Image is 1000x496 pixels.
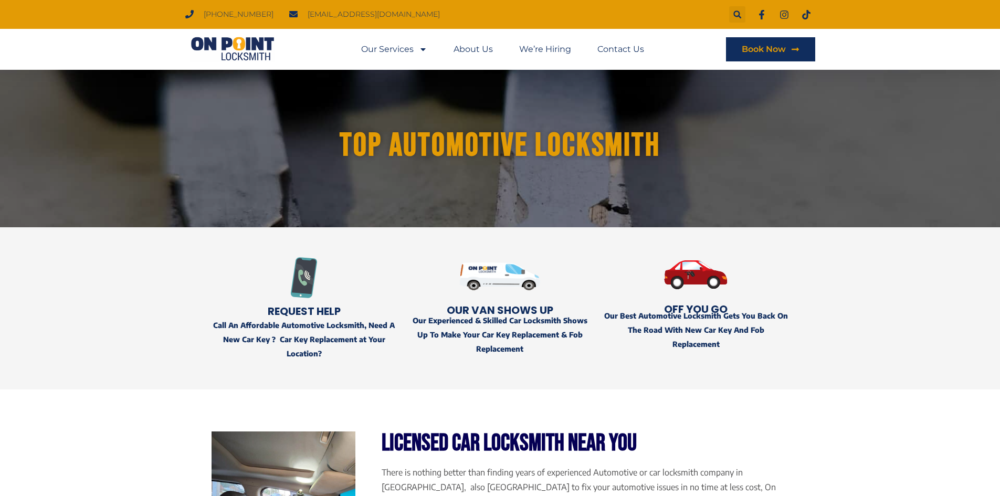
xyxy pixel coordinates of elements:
span: [EMAIL_ADDRESS][DOMAIN_NAME] [305,7,440,22]
h2: Licensed Car Locksmith Near you [382,431,788,455]
a: Book Now [726,37,815,61]
p: Our Best Automotive Locksmith Gets You Back On The Road With New Car Key And Fob Replacement [603,309,788,352]
h2: OUR VAN Shows Up [407,305,593,315]
nav: Menu [361,37,644,61]
span: [PHONE_NUMBER] [201,7,273,22]
a: Our Services [361,37,427,61]
h1: Top Automotive Locksmith [206,129,794,163]
img: Call for Emergency Locksmith Services Help in Coquitlam Tri-cities [283,257,324,298]
a: We’re Hiring [519,37,571,61]
p: Call An Affordable Automotive Locksmith, Need A New Car Key ? Car Key Replacement at Your Location? [212,318,397,361]
div: Search [729,6,745,23]
a: About Us [454,37,493,61]
a: Contact Us [597,37,644,61]
img: Automotive Locksmith 1 [459,243,541,309]
img: Automotive Locksmith 2 [603,243,788,307]
p: Our Experienced & Skilled Car Locksmith Shows Up To Make Your Car Key Replacement & Fob Replacement [407,313,593,356]
h2: Request Help [212,306,397,316]
span: Book Now [742,45,786,54]
h2: Off You Go [603,304,788,314]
